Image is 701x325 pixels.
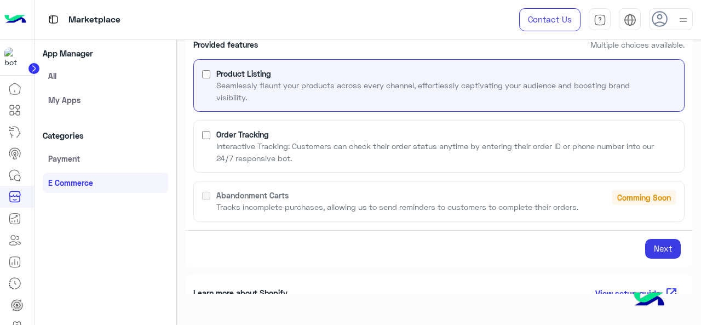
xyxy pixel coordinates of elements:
a: tab [589,8,611,31]
p: Seamlessly flaunt your products across every channel, effortlessly captivating your audience and ... [216,79,662,103]
a: Payment [43,149,168,168]
p: Tracks incomplete purchases, allowing us to send reminders to customers to complete their orders. [216,201,578,213]
span: open_in_new [665,287,678,300]
span: Product Listing [216,69,271,78]
p: Multiple choices available. [590,39,685,50]
img: Logo [4,8,26,31]
img: profile [676,13,690,27]
a: Contact Us [519,8,581,31]
a: My apps [43,90,168,110]
span: Learn more about Shopify [193,287,288,299]
h6: Categories [43,130,168,140]
img: tab [624,14,636,26]
img: tab [47,13,60,26]
span: Order Tracking [216,130,269,139]
div: Comming Soon [612,190,676,205]
p: Marketplace [68,13,120,27]
span: Provided features [193,39,258,59]
h6: App Manager [43,48,168,58]
img: hulul-logo.png [630,281,668,320]
a: E Commerce [43,173,168,192]
button: Next [645,239,681,259]
a: All [43,66,168,86]
img: 713415422032625 [4,48,24,67]
a: View setup guideopen_in_new [585,283,685,304]
span: View setup guide [595,287,660,300]
p: Interactive Tracking: Customers can check their order status anytime by entering their order ID o... [216,140,662,164]
img: tab [594,14,606,26]
span: Abandonment Carts [216,191,289,200]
